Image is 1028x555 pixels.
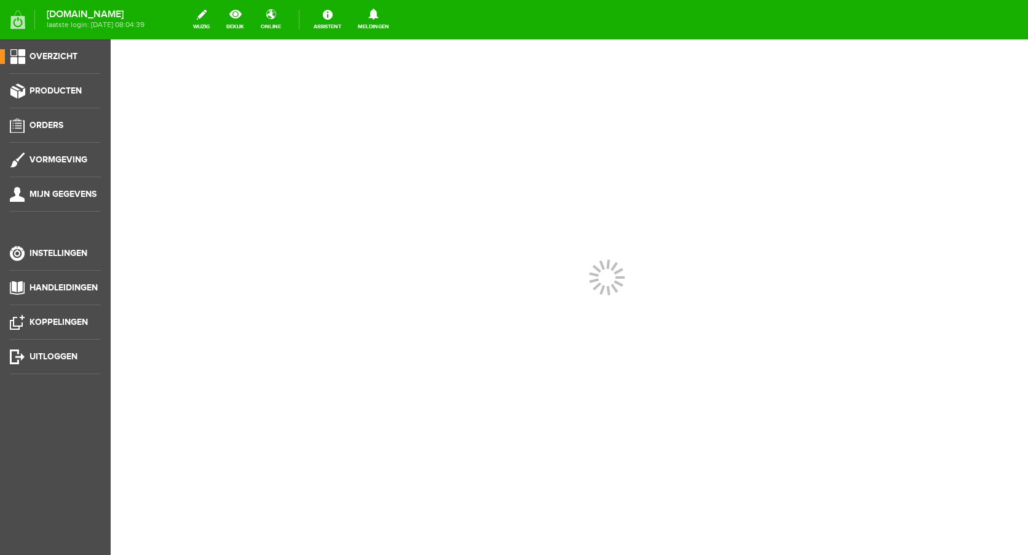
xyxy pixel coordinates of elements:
[30,351,77,362] span: Uitloggen
[30,317,88,327] span: Koppelingen
[253,6,288,33] a: online
[30,51,77,62] span: Overzicht
[30,282,98,293] span: Handleidingen
[30,86,82,96] span: Producten
[30,154,87,165] span: Vormgeving
[186,6,217,33] a: wijzig
[30,120,63,130] span: Orders
[219,6,251,33] a: bekijk
[306,6,349,33] a: Assistent
[47,11,144,18] strong: [DOMAIN_NAME]
[350,6,397,33] a: Meldingen
[30,248,87,258] span: Instellingen
[47,22,144,28] span: laatste login: [DATE] 08:04:39
[30,189,97,199] span: Mijn gegevens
